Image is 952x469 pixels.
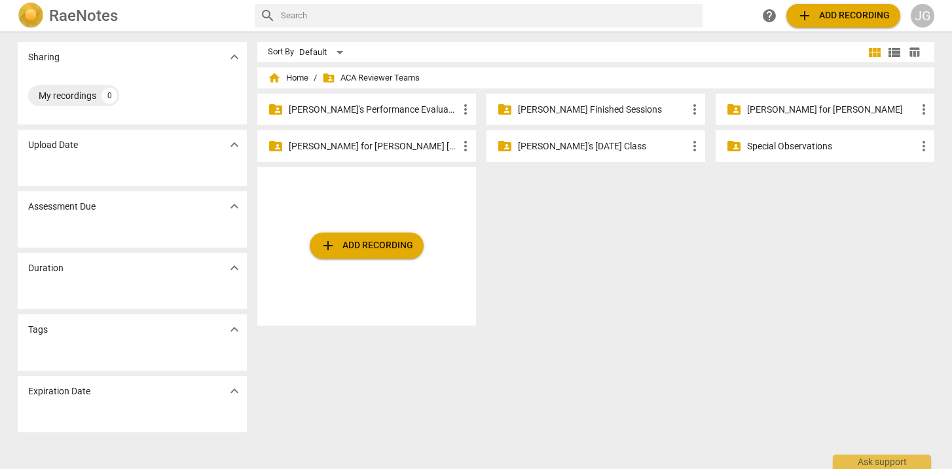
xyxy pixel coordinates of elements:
[885,43,904,62] button: List view
[833,455,931,469] div: Ask support
[320,238,336,253] span: add
[28,50,60,64] p: Sharing
[687,138,703,154] span: more_vert
[747,140,916,153] p: Special Observations
[227,49,242,65] span: expand_more
[28,323,48,337] p: Tags
[904,43,924,62] button: Table view
[268,47,294,57] div: Sort By
[916,138,932,154] span: more_vert
[227,260,242,276] span: expand_more
[518,140,687,153] p: Liz's July 2023 Class
[281,5,697,26] input: Search
[39,89,96,102] div: My recordings
[497,138,513,154] span: folder_shared
[49,7,118,25] h2: RaeNotes
[726,102,742,117] span: folder_shared
[916,102,932,117] span: more_vert
[28,261,64,275] p: Duration
[28,385,90,398] p: Expiration Date
[322,71,420,84] span: ACA Reviewer Teams
[458,138,473,154] span: more_vert
[227,383,242,399] span: expand_more
[28,138,78,152] p: Upload Date
[887,45,902,60] span: view_list
[758,4,781,28] a: Help
[726,138,742,154] span: folder_shared
[101,88,117,103] div: 0
[687,102,703,117] span: more_vert
[310,233,424,259] button: Upload
[497,102,513,117] span: folder_shared
[225,381,244,401] button: Show more
[797,8,813,24] span: add
[268,102,284,117] span: folder_shared
[458,102,473,117] span: more_vert
[268,71,281,84] span: home
[867,45,883,60] span: view_module
[747,103,916,117] p: Liz Sessions for Julie
[320,238,413,253] span: Add recording
[227,322,242,337] span: expand_more
[911,4,934,28] button: JG
[225,258,244,278] button: Show more
[225,135,244,155] button: Show more
[865,43,885,62] button: Tile view
[18,3,44,29] img: Logo
[227,198,242,214] span: expand_more
[227,137,242,153] span: expand_more
[225,47,244,67] button: Show more
[314,73,317,83] span: /
[761,8,777,24] span: help
[908,46,921,58] span: table_chart
[28,200,96,214] p: Assessment Due
[797,8,890,24] span: Add recording
[786,4,900,28] button: Upload
[260,8,276,24] span: search
[289,140,458,153] p: Liz sessions for Julie July 2024
[518,103,687,117] p: Julie Finished Sessions
[268,71,308,84] span: Home
[225,320,244,339] button: Show more
[299,42,348,63] div: Default
[289,103,458,117] p: Jamie's Performance Evaluations
[225,197,244,216] button: Show more
[322,71,335,84] span: folder_shared
[268,138,284,154] span: folder_shared
[18,3,244,29] a: LogoRaeNotes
